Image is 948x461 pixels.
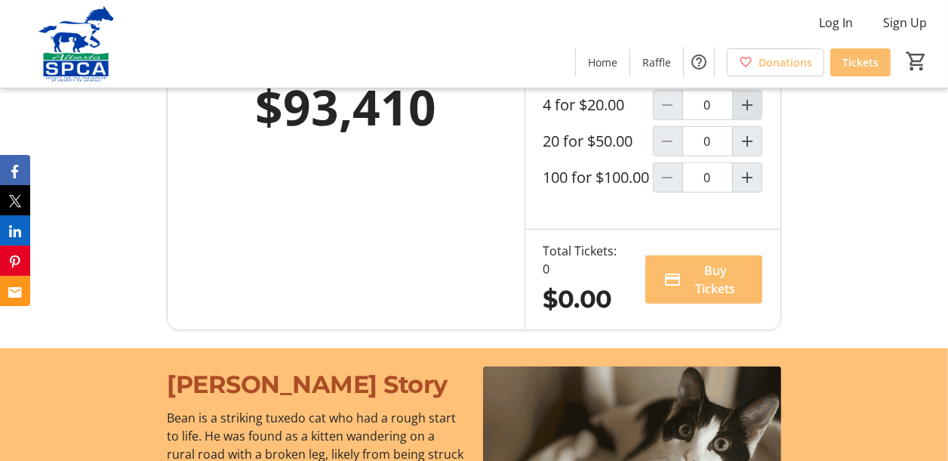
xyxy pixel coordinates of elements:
[903,48,930,75] button: Cart
[871,11,939,35] button: Sign Up
[642,54,671,70] span: Raffle
[688,261,744,298] span: Buy Tickets
[819,14,853,32] span: Log In
[588,54,617,70] span: Home
[733,91,762,119] button: Increment by one
[733,163,762,192] button: Increment by one
[883,14,927,32] span: Sign Up
[543,96,625,114] label: 4 for $20.00
[733,127,762,156] button: Increment by one
[234,71,457,144] div: $93,410
[842,54,879,70] span: Tickets
[727,48,824,76] a: Donations
[543,169,650,187] label: 100 for $100.00
[830,48,891,76] a: Tickets
[543,242,621,278] div: Total Tickets: 0
[630,48,683,76] a: Raffle
[645,255,762,304] button: Buy Tickets
[684,47,714,77] button: Help
[9,6,143,82] img: Alberta SPCA's Logo
[167,370,448,399] span: [PERSON_NAME] Story
[543,132,633,150] label: 20 for $50.00
[576,48,629,76] a: Home
[759,54,812,70] span: Donations
[807,11,865,35] button: Log In
[543,281,621,317] div: $0.00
